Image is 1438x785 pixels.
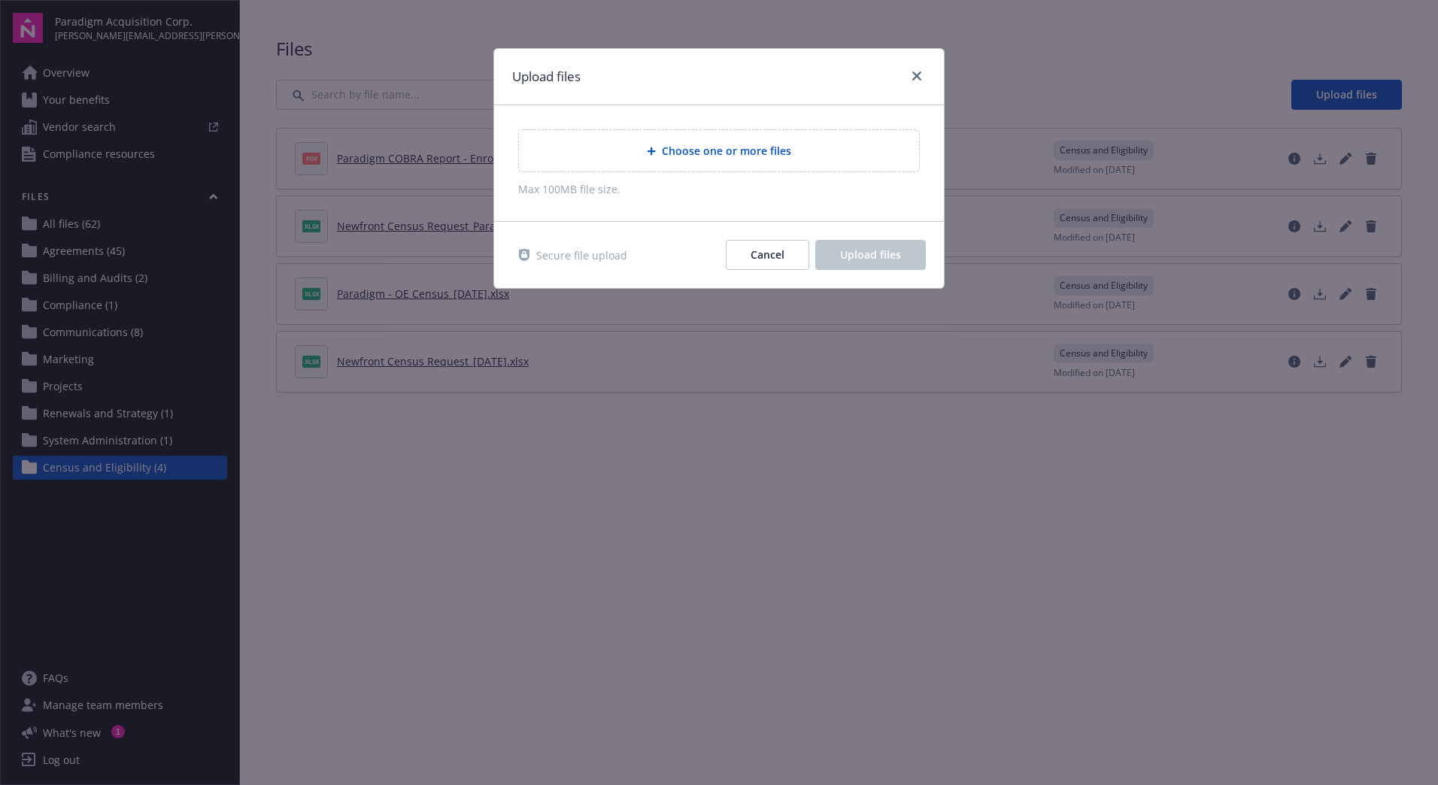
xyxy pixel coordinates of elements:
a: close [908,67,926,85]
span: Max 100MB file size. [518,181,920,197]
span: Secure file upload [536,247,627,263]
div: Choose one or more files [518,129,920,172]
button: Upload files [815,240,926,270]
span: Cancel [751,247,784,262]
h1: Upload files [512,67,581,86]
button: Cancel [726,240,809,270]
span: Choose one or more files [662,143,791,159]
span: Upload files [840,247,901,262]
